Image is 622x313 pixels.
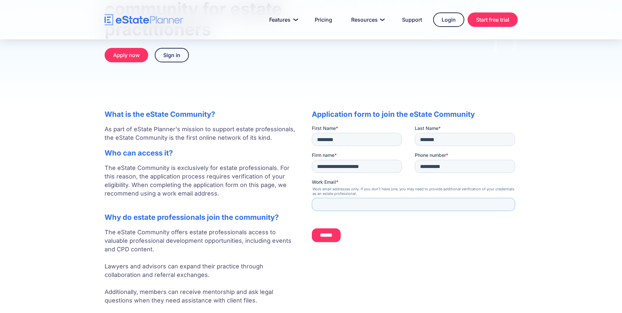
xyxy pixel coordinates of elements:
p: The eState Community is exclusively for estate professionals. For this reason, the application pr... [105,164,299,206]
a: Pricing [307,13,340,26]
h2: Why do estate professionals join the community? [105,213,299,221]
p: The eState Community offers estate professionals access to valuable professional development oppo... [105,228,299,305]
p: As part of eState Planner's mission to support estate professionals, the eState Community is the ... [105,125,299,142]
h2: What is the eState Community? [105,110,299,118]
iframe: Form 0 [312,125,518,248]
a: Sign in [155,48,189,62]
a: Resources [343,13,391,26]
a: Support [394,13,430,26]
h2: Who can access it? [105,149,299,157]
a: Features [261,13,304,26]
h2: Application form to join the eState Community [312,110,518,118]
a: Start free trial [468,12,518,27]
a: Login [433,12,464,27]
a: home [105,14,183,26]
a: Apply now [105,48,148,62]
